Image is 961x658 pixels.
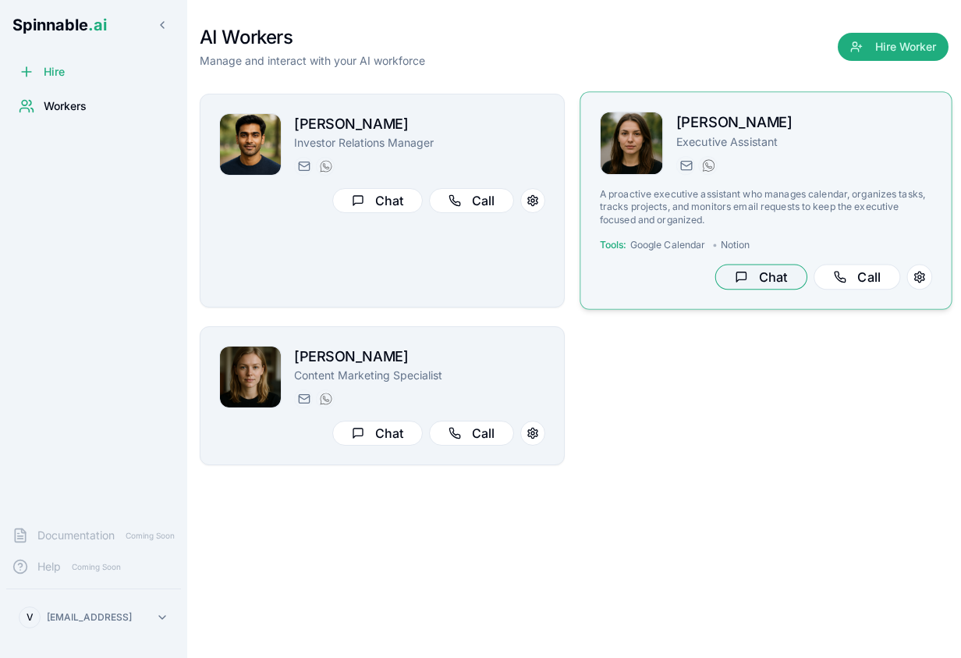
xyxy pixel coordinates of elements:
[220,114,281,175] img: Kai Dvorak
[698,156,717,175] button: WhatsApp
[814,265,900,290] button: Call
[27,611,34,624] span: V
[294,113,545,135] h2: [PERSON_NAME]
[47,611,132,624] p: [EMAIL_ADDRESS]
[37,559,61,574] span: Help
[12,16,107,34] span: Spinnable
[316,157,335,176] button: WhatsApp
[838,41,949,56] a: Hire Worker
[200,25,425,50] h1: AI Workers
[332,188,423,213] button: Chat
[838,33,949,61] button: Hire Worker
[88,16,107,34] span: .ai
[294,157,313,176] button: Send email to kai.dvorak@getspinnable.ai
[712,239,718,251] span: •
[630,239,706,251] span: Google Calendar
[316,389,335,408] button: WhatsApp
[721,239,750,251] span: Notion
[676,112,932,134] h2: [PERSON_NAME]
[600,188,932,226] p: A proactive executive assistant who manages calendar, organizes tasks, tracks projects, and monit...
[429,188,514,213] button: Call
[44,98,87,114] span: Workers
[332,421,423,446] button: Chat
[121,528,179,543] span: Coming Soon
[12,602,175,633] button: V[EMAIL_ADDRESS]
[320,393,332,405] img: WhatsApp
[601,112,663,175] img: Dana Allen
[67,560,126,574] span: Coming Soon
[715,265,807,290] button: Chat
[320,160,332,173] img: WhatsApp
[600,239,627,251] span: Tools:
[294,389,313,408] button: Send email to sofia@getspinnable.ai
[37,528,115,543] span: Documentation
[220,347,281,407] img: Sofia Guðmundsson
[200,53,425,69] p: Manage and interact with your AI workforce
[294,135,545,151] p: Investor Relations Manager
[429,421,514,446] button: Call
[676,133,932,149] p: Executive Assistant
[294,346,545,368] h2: [PERSON_NAME]
[676,156,695,175] button: Send email to dana.allen@getspinnable.ai
[294,368,545,383] p: Content Marketing Specialist
[702,159,715,172] img: WhatsApp
[44,64,65,80] span: Hire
